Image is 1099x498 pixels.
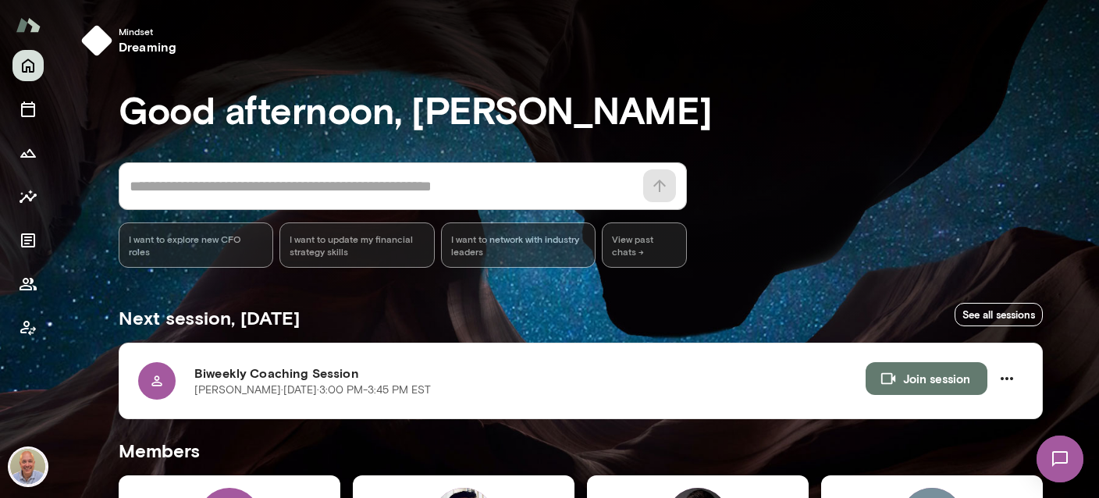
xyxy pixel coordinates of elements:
[12,137,44,169] button: Growth Plan
[9,448,47,486] img: Marc Friedman
[119,305,300,330] h5: Next session, [DATE]
[119,87,1043,131] h3: Good afternoon, [PERSON_NAME]
[194,364,866,382] h6: Biweekly Coaching Session
[119,222,273,268] div: I want to explore new CFO roles
[194,382,431,398] p: [PERSON_NAME] · [DATE] · 3:00 PM-3:45 PM EST
[441,222,596,268] div: I want to network with industry leaders
[279,222,434,268] div: I want to update my financial strategy skills
[451,233,585,258] span: I want to network with industry leaders
[955,303,1043,327] a: See all sessions
[129,233,263,258] span: I want to explore new CFO roles
[12,269,44,300] button: Members
[12,225,44,256] button: Documents
[12,312,44,343] button: Client app
[866,362,987,395] button: Join session
[12,94,44,125] button: Sessions
[602,222,687,268] span: View past chats ->
[16,10,41,40] img: Mento
[75,19,189,62] button: Mindsetdreaming
[119,25,176,37] span: Mindset
[81,25,112,56] img: mindset
[119,438,1043,463] h5: Members
[12,50,44,81] button: Home
[290,233,424,258] span: I want to update my financial strategy skills
[119,37,176,56] h6: dreaming
[12,181,44,212] button: Insights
